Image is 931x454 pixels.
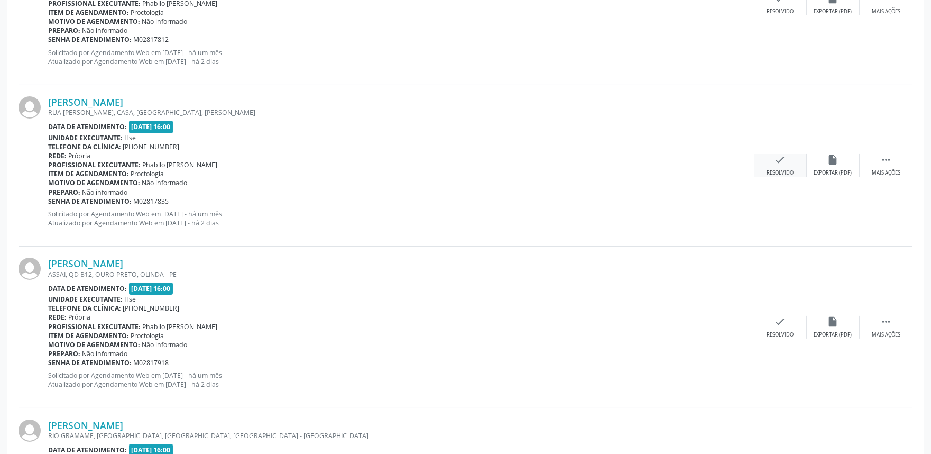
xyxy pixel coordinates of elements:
span: Não informado [142,17,188,26]
p: Solicitado por Agendamento Web em [DATE] - há um mês Atualizado por Agendamento Web em [DATE] - h... [48,210,754,228]
b: Motivo de agendamento: [48,340,140,349]
span: M02817812 [134,35,169,44]
b: Rede: [48,151,67,160]
div: Mais ações [872,169,900,177]
span: Proctologia [131,331,164,340]
img: img [19,420,41,442]
b: Profissional executante: [48,160,141,169]
b: Item de agendamento: [48,169,129,178]
div: RUA [PERSON_NAME], CASA, [GEOGRAPHIC_DATA], [PERSON_NAME] [48,108,754,117]
span: Hse [125,133,136,142]
span: Phabllo [PERSON_NAME] [143,160,218,169]
p: Solicitado por Agendamento Web em [DATE] - há um mês Atualizado por Agendamento Web em [DATE] - h... [48,371,754,389]
b: Unidade executante: [48,133,123,142]
span: Própria [69,151,91,160]
div: Resolvido [767,8,794,15]
span: [DATE] 16:00 [129,121,173,133]
span: Não informado [82,349,128,358]
b: Item de agendamento: [48,8,129,17]
div: Resolvido [767,169,794,177]
b: Unidade executante: [48,295,123,304]
a: [PERSON_NAME] [48,420,123,431]
b: Profissional executante: [48,322,141,331]
i: check [775,154,786,166]
span: M02817918 [134,358,169,367]
span: Não informado [82,188,128,197]
b: Preparo: [48,188,80,197]
img: img [19,258,41,280]
span: [PHONE_NUMBER] [123,304,180,313]
b: Data de atendimento: [48,284,127,293]
div: Mais ações [872,331,900,339]
b: Preparo: [48,26,80,35]
span: Phabllo [PERSON_NAME] [143,322,218,331]
i: insert_drive_file [827,316,839,328]
span: [DATE] 16:00 [129,283,173,295]
b: Telefone da clínica: [48,142,121,151]
b: Motivo de agendamento: [48,17,140,26]
i: insert_drive_file [827,154,839,166]
i:  [880,154,892,166]
span: M02817835 [134,197,169,206]
div: Exportar (PDF) [814,169,852,177]
a: [PERSON_NAME] [48,258,123,269]
span: Não informado [82,26,128,35]
i: check [775,316,786,328]
span: [PHONE_NUMBER] [123,142,180,151]
div: Exportar (PDF) [814,331,852,339]
b: Motivo de agendamento: [48,178,140,187]
b: Data de atendimento: [48,122,127,131]
div: ASSAI, QD B12, OURO PRETO, OLINDA - PE [48,270,754,279]
span: Hse [125,295,136,304]
div: Exportar (PDF) [814,8,852,15]
img: img [19,96,41,119]
span: Não informado [142,178,188,187]
i:  [880,316,892,328]
b: Senha de atendimento: [48,35,132,44]
b: Senha de atendimento: [48,358,132,367]
div: Mais ações [872,8,900,15]
b: Senha de atendimento: [48,197,132,206]
b: Rede: [48,313,67,322]
div: RIO GRAMAME, [GEOGRAPHIC_DATA], [GEOGRAPHIC_DATA], [GEOGRAPHIC_DATA] - [GEOGRAPHIC_DATA] [48,431,754,440]
span: Não informado [142,340,188,349]
span: Proctologia [131,169,164,178]
b: Preparo: [48,349,80,358]
div: Resolvido [767,331,794,339]
span: Própria [69,313,91,322]
p: Solicitado por Agendamento Web em [DATE] - há um mês Atualizado por Agendamento Web em [DATE] - h... [48,48,754,66]
a: [PERSON_NAME] [48,96,123,108]
span: Proctologia [131,8,164,17]
b: Item de agendamento: [48,331,129,340]
b: Telefone da clínica: [48,304,121,313]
